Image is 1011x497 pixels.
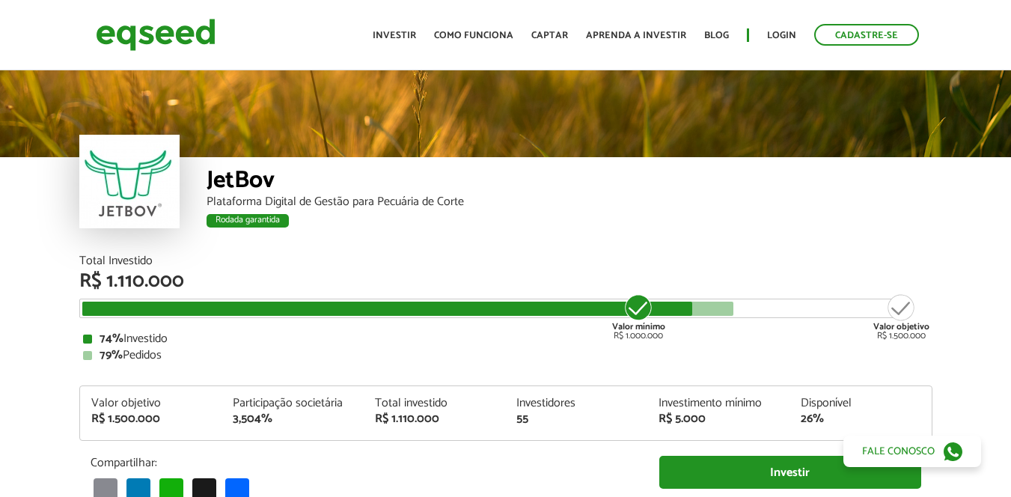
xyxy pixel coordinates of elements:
img: EqSeed [96,15,216,55]
div: Investimento mínimo [659,397,778,409]
a: Como funciona [434,31,513,40]
div: R$ 1.110.000 [375,413,495,425]
div: Pedidos [83,350,929,362]
div: Disponível [801,397,920,409]
div: Investido [83,333,929,345]
a: Investir [373,31,416,40]
a: Login [767,31,796,40]
strong: Valor objetivo [873,320,929,334]
div: R$ 1.500.000 [91,413,211,425]
div: Plataforma Digital de Gestão para Pecuária de Corte [207,196,932,208]
div: Rodada garantida [207,214,289,228]
p: Compartilhar: [91,456,637,470]
div: JetBov [207,168,932,196]
div: 26% [801,413,920,425]
div: 3,504% [233,413,352,425]
a: Investir [659,456,921,490]
div: R$ 1.000.000 [611,293,667,341]
div: R$ 1.110.000 [79,272,932,291]
div: R$ 5.000 [659,413,778,425]
a: Cadastre-se [814,24,919,46]
div: 55 [516,413,636,425]
a: Blog [704,31,729,40]
a: Fale conosco [843,436,981,467]
div: Participação societária [233,397,352,409]
strong: 74% [100,329,123,349]
div: Investidores [516,397,636,409]
strong: Valor mínimo [612,320,665,334]
div: Total investido [375,397,495,409]
strong: 79% [100,345,123,365]
div: R$ 1.500.000 [873,293,929,341]
div: Valor objetivo [91,397,211,409]
a: Captar [531,31,568,40]
a: Aprenda a investir [586,31,686,40]
div: Total Investido [79,255,932,267]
